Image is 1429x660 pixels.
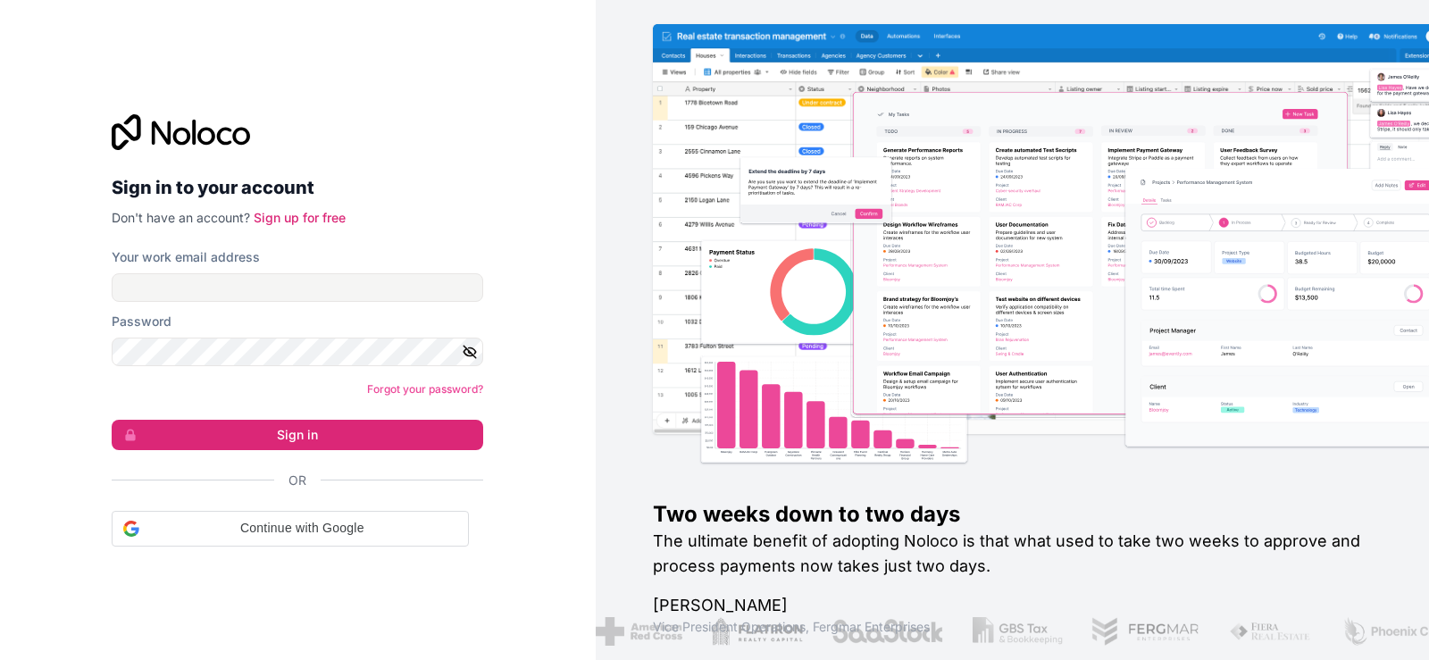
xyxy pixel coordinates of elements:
[653,500,1372,529] h1: Two weeks down to two days
[112,313,171,330] label: Password
[254,210,346,225] a: Sign up for free
[653,529,1372,579] h2: The ultimate benefit of adopting Noloco is that what used to take two weeks to approve and proces...
[112,420,483,450] button: Sign in
[288,472,306,489] span: Or
[112,273,483,302] input: Email address
[653,618,1372,636] h1: Vice President Operations , Fergmar Enterprises
[112,210,250,225] span: Don't have an account?
[112,338,483,366] input: Password
[653,593,1372,618] h1: [PERSON_NAME]
[112,171,483,204] h2: Sign in to your account
[367,382,483,396] a: Forgot your password?
[589,617,676,646] img: /assets/american-red-cross-BAupjrZR.png
[112,248,260,266] label: Your work email address
[146,519,457,538] span: Continue with Google
[112,511,469,547] div: Continue with Google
